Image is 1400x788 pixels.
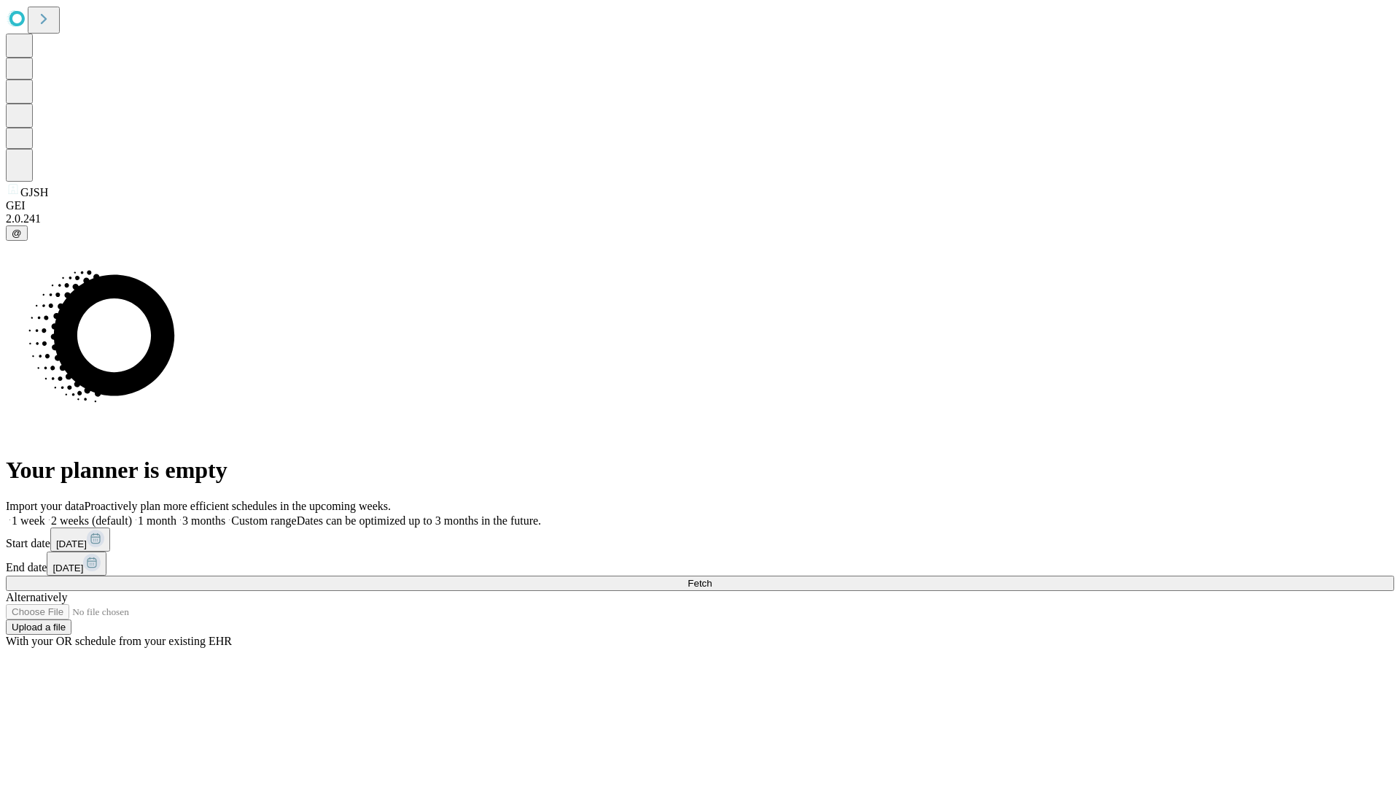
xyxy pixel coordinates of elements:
div: 2.0.241 [6,212,1394,225]
button: @ [6,225,28,241]
h1: Your planner is empty [6,457,1394,484]
span: [DATE] [56,538,87,549]
span: With your OR schedule from your existing EHR [6,635,232,647]
span: 2 weeks (default) [51,514,132,527]
button: [DATE] [47,552,106,576]
span: Alternatively [6,591,67,603]
button: Fetch [6,576,1394,591]
span: 3 months [182,514,225,527]
span: Custom range [231,514,296,527]
span: Dates can be optimized up to 3 months in the future. [297,514,541,527]
span: GJSH [20,186,48,198]
div: End date [6,552,1394,576]
div: Start date [6,528,1394,552]
button: [DATE] [50,528,110,552]
span: 1 month [138,514,176,527]
span: [DATE] [52,563,83,573]
span: Fetch [688,578,712,589]
button: Upload a file [6,619,71,635]
span: @ [12,228,22,239]
span: 1 week [12,514,45,527]
span: Import your data [6,500,85,512]
div: GEI [6,199,1394,212]
span: Proactively plan more efficient schedules in the upcoming weeks. [85,500,391,512]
